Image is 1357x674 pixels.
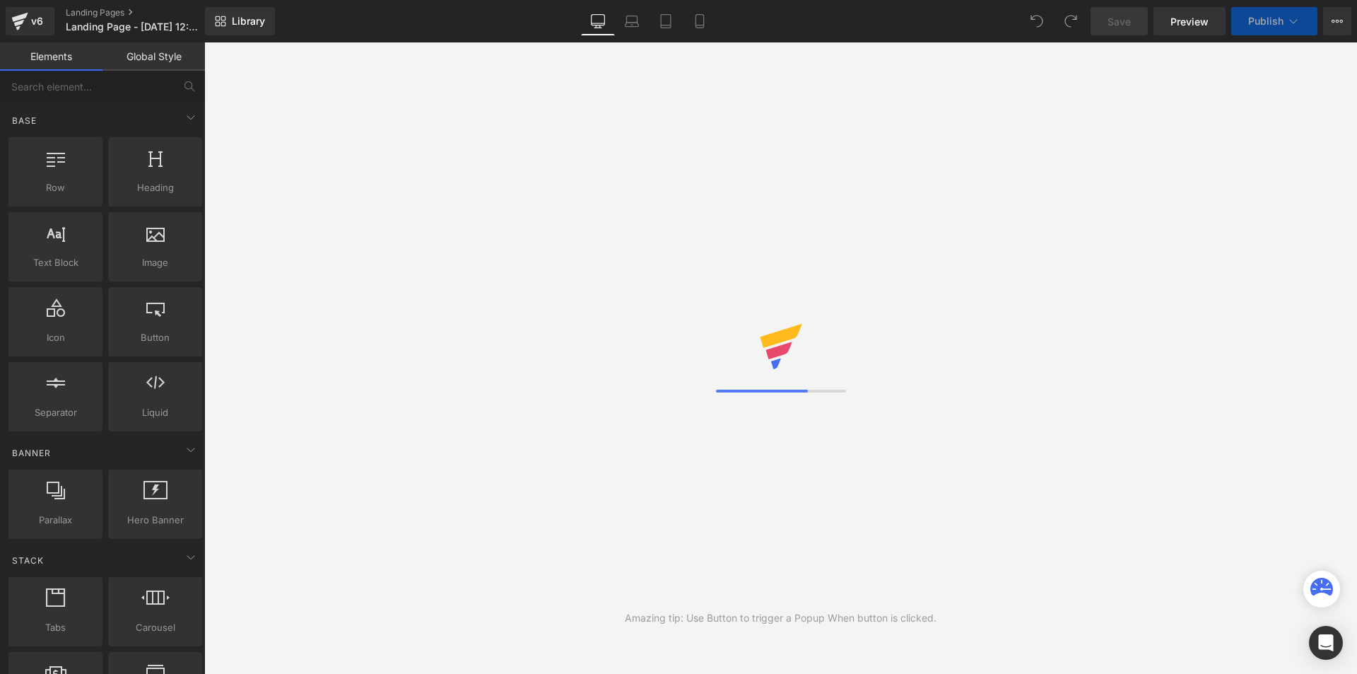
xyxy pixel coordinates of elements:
span: Liquid [112,405,198,420]
span: Library [232,15,265,28]
a: Preview [1153,7,1226,35]
span: Landing Page - [DATE] 12:53:37 [66,21,201,33]
span: Text Block [13,255,98,270]
div: Amazing tip: Use Button to trigger a Popup When button is clicked. [625,610,936,626]
a: Landing Pages [66,7,228,18]
div: v6 [28,12,46,30]
a: Desktop [581,7,615,35]
a: v6 [6,7,54,35]
button: Redo [1057,7,1085,35]
span: Separator [13,405,98,420]
span: Save [1108,14,1131,29]
span: Row [13,180,98,195]
a: New Library [205,7,275,35]
span: Publish [1248,16,1283,27]
a: Laptop [615,7,649,35]
span: Heading [112,180,198,195]
span: Stack [11,554,45,567]
span: Base [11,114,38,127]
span: Parallax [13,513,98,528]
span: Carousel [112,620,198,635]
button: More [1323,7,1351,35]
span: Preview [1170,14,1209,29]
a: Tablet [649,7,683,35]
a: Mobile [683,7,717,35]
span: Icon [13,330,98,345]
span: Banner [11,446,52,460]
span: Button [112,330,198,345]
a: Global Style [102,42,205,71]
button: Undo [1023,7,1051,35]
div: Open Intercom Messenger [1309,626,1343,660]
button: Publish [1231,7,1317,35]
span: Tabs [13,620,98,635]
span: Image [112,255,198,270]
span: Hero Banner [112,513,198,528]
